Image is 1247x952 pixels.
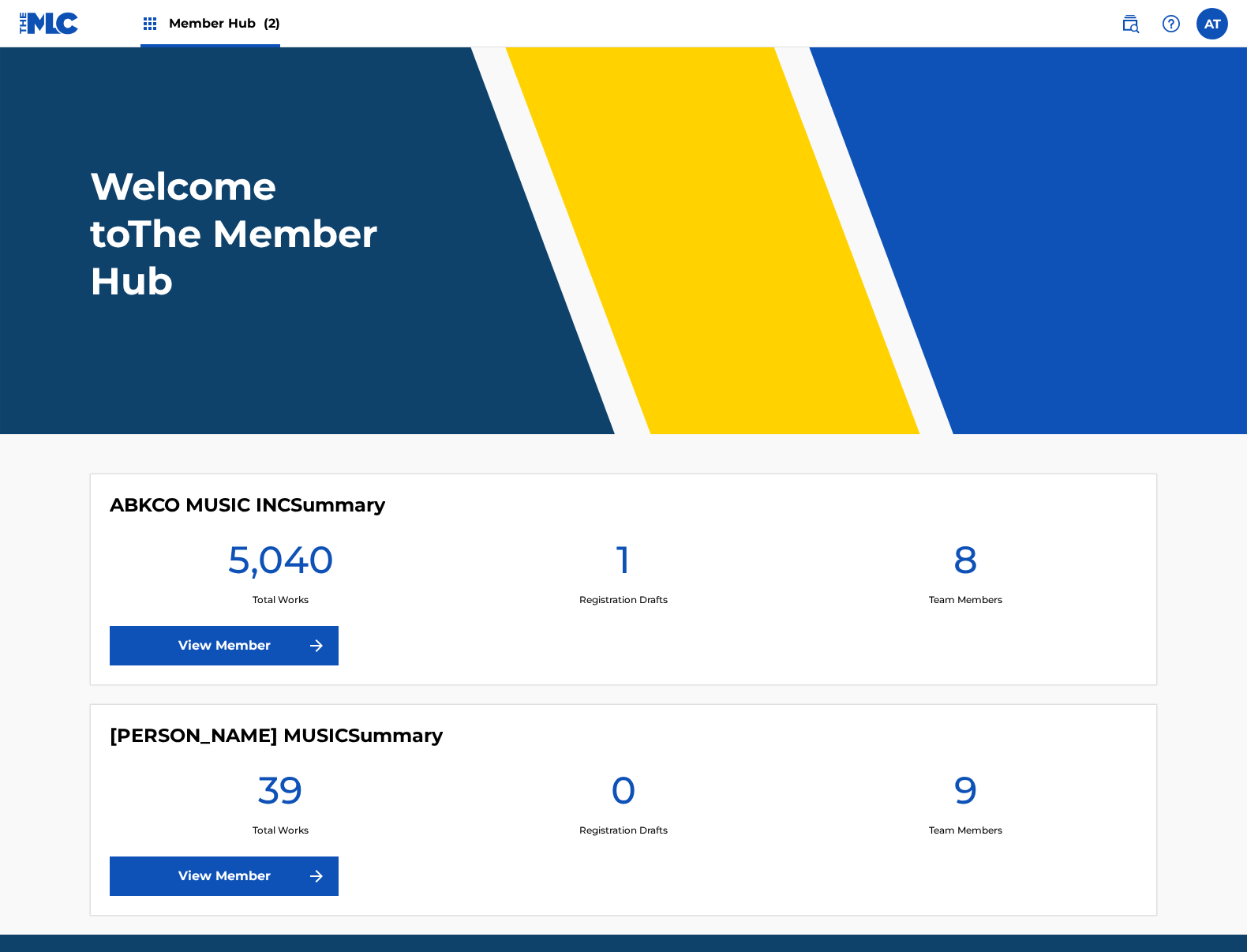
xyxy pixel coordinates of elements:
[110,856,339,896] a: View Member
[1168,876,1247,952] iframe: Chat Widget
[264,16,280,31] span: (2)
[1155,8,1187,39] div: Help
[1162,14,1181,33] img: help
[110,626,339,665] a: View Member
[169,14,280,32] span: Member Hub
[1121,14,1140,33] img: search
[579,593,668,607] p: Registration Drafts
[579,823,668,838] p: Registration Drafts
[19,12,80,35] img: MLC Logo
[1196,8,1228,39] div: User Menu
[110,493,385,517] h4: ABKCO MUSIC INC
[954,766,978,823] h1: 9
[253,823,309,838] p: Total Works
[953,536,978,593] h1: 8
[616,536,631,593] h1: 1
[140,14,159,33] img: Top Rightsholders
[110,724,443,748] h4: BEN MARGULIES MUSIC
[929,593,1002,607] p: Team Members
[258,766,303,823] h1: 39
[1114,8,1146,39] a: Public Search
[228,536,334,593] h1: 5,040
[611,766,636,823] h1: 0
[307,636,326,655] img: f7272a7cc735f4ea7f67.svg
[307,867,326,886] img: f7272a7cc735f4ea7f67.svg
[929,823,1002,838] p: Team Members
[253,593,309,607] p: Total Works
[90,163,385,305] h1: Welcome to The Member Hub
